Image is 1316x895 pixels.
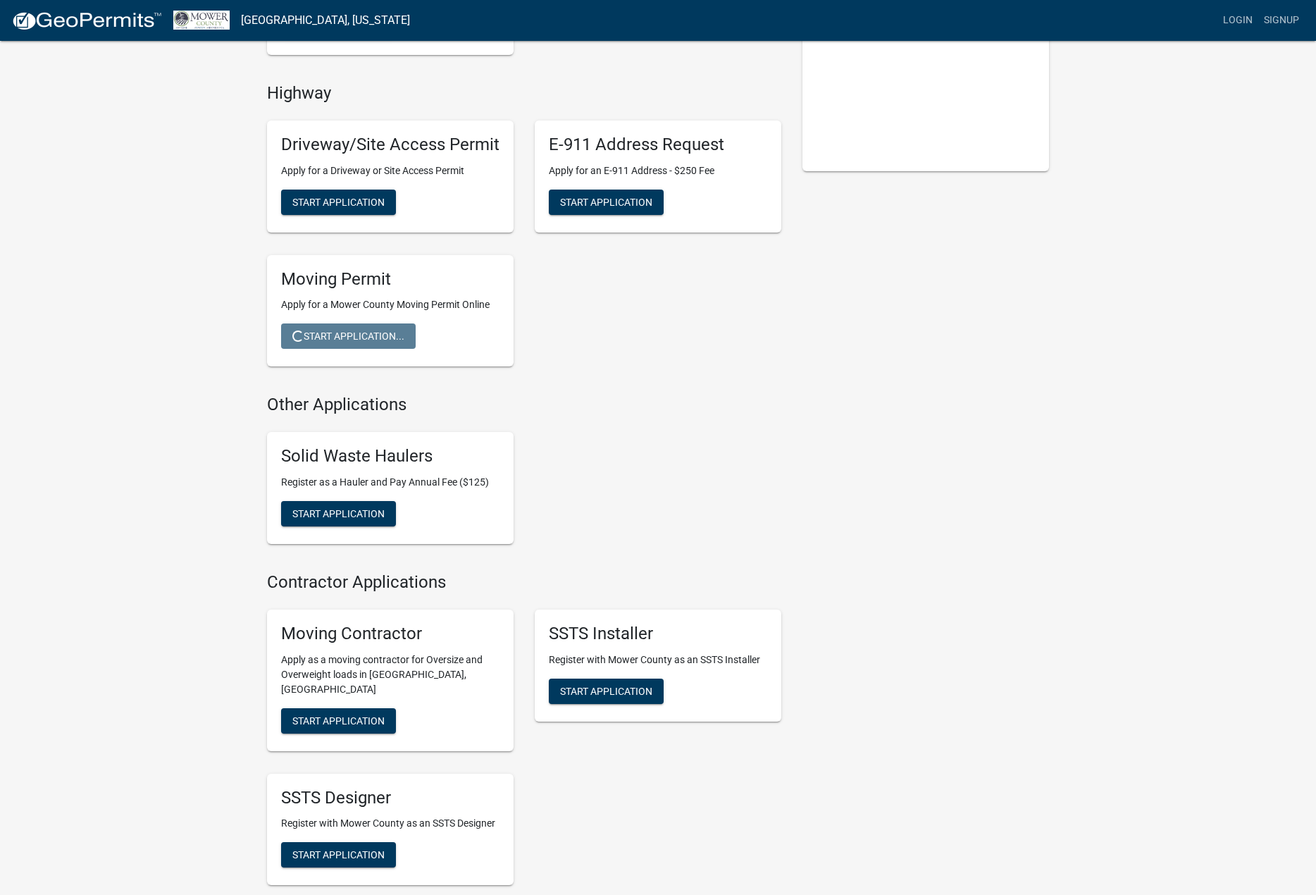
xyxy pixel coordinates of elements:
span: Start Application [292,507,385,519]
span: Start Application... [292,331,404,342]
span: Start Application [560,196,652,207]
button: Start Application... [281,323,416,349]
h5: SSTS Installer [549,624,767,644]
wm-workflow-list-section: Other Applications [267,395,781,555]
button: Start Application [281,842,396,868]
button: Start Application [549,190,664,215]
img: Mower County, Minnesota [173,11,230,30]
h4: Contractor Applications [267,572,781,593]
p: Register as a Hauler and Pay Annual Fee ($125) [281,475,499,490]
span: Start Application [292,196,385,207]
a: Login [1217,7,1258,34]
h5: Moving Contractor [281,624,499,644]
a: Signup [1258,7,1305,34]
p: Apply for an E-911 Address - $250 Fee [549,163,767,178]
h5: Moving Permit [281,269,499,290]
span: Start Application [292,849,385,860]
p: Apply for a Driveway or Site Access Permit [281,163,499,178]
p: Register with Mower County as an SSTS Installer [549,653,767,667]
p: Apply as a moving contractor for Oversize and Overweight loads in [GEOGRAPHIC_DATA], [GEOGRAPHIC_... [281,653,499,697]
button: Start Application [549,679,664,704]
span: Start Application [292,715,385,726]
button: Start Application [281,708,396,734]
button: Start Application [281,501,396,526]
span: Start Application [560,685,652,696]
h4: Other Applications [267,395,781,415]
p: Apply for a Mower County Moving Permit Online [281,297,499,312]
h5: E-911 Address Request [549,135,767,155]
button: Start Application [281,190,396,215]
h5: Solid Waste Haulers [281,446,499,467]
h4: Highway [267,83,781,104]
h5: SSTS Designer [281,788,499,808]
a: [GEOGRAPHIC_DATA], [US_STATE] [241,8,410,32]
p: Register with Mower County as an SSTS Designer [281,816,499,831]
h5: Driveway/Site Access Permit [281,135,499,155]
